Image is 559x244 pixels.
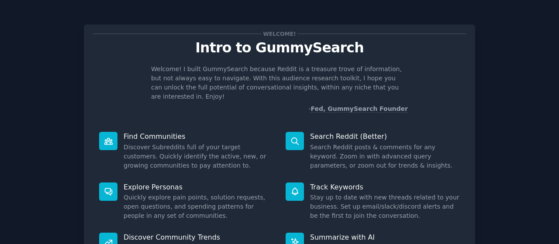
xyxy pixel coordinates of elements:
p: Track Keywords [310,182,460,192]
dd: Stay up to date with new threads related to your business. Set up email/slack/discord alerts and ... [310,193,460,220]
p: Welcome! I built GummySearch because Reddit is a treasure trove of information, but not always ea... [151,65,408,101]
dd: Search Reddit posts & comments for any keyword. Zoom in with advanced query parameters, or zoom o... [310,143,460,170]
p: Discover Community Trends [124,233,273,242]
dd: Quickly explore pain points, solution requests, open questions, and spending patterns for people ... [124,193,273,220]
p: Intro to GummySearch [93,40,466,55]
p: Search Reddit (Better) [310,132,460,141]
p: Summarize with AI [310,233,460,242]
p: Find Communities [124,132,273,141]
dd: Discover Subreddits full of your target customers. Quickly identify the active, new, or growing c... [124,143,273,170]
div: - [308,104,408,113]
p: Explore Personas [124,182,273,192]
a: Fed, GummySearch Founder [311,105,408,113]
span: Welcome! [262,29,297,38]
